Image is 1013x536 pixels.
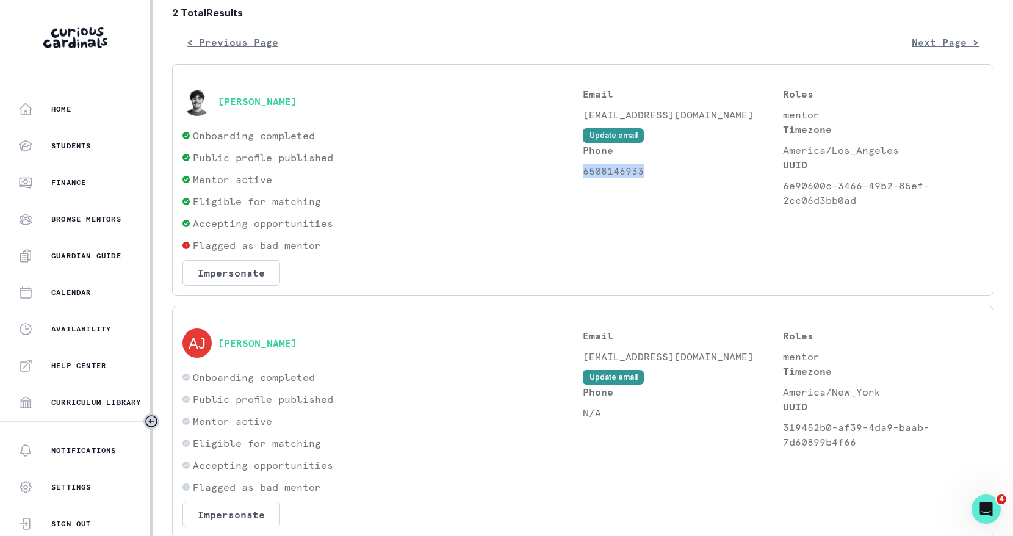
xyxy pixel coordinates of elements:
[583,370,644,385] button: Update email
[182,328,212,358] img: svg
[783,328,983,343] p: Roles
[783,364,983,378] p: Timezone
[51,324,111,334] p: Availability
[583,164,783,178] p: 6508146933
[783,399,983,414] p: UUID
[172,30,293,54] button: < Previous Page
[143,413,159,429] button: Toggle sidebar
[43,27,107,48] img: Curious Cardinals Logo
[51,141,92,151] p: Students
[218,337,297,349] button: [PERSON_NAME]
[193,194,321,209] p: Eligible for matching
[172,5,993,20] b: 2 Total Results
[193,480,321,494] p: Flagged as bad mentor
[583,87,783,101] p: Email
[193,150,333,165] p: Public profile published
[783,87,983,101] p: Roles
[51,361,106,371] p: Help Center
[193,436,321,451] p: Eligible for matching
[583,405,783,420] p: N/A
[783,420,983,449] p: 319452b0-af39-4da9-baab-7d60899b4f66
[583,385,783,399] p: Phone
[193,172,272,187] p: Mentor active
[783,122,983,137] p: Timezone
[897,30,993,54] button: Next Page >
[51,178,86,187] p: Finance
[193,238,321,253] p: Flagged as bad mentor
[51,251,121,261] p: Guardian Guide
[182,260,280,286] button: Impersonate
[193,128,315,143] p: Onboarding completed
[583,143,783,158] p: Phone
[51,397,142,407] p: Curriculum Library
[583,349,783,364] p: [EMAIL_ADDRESS][DOMAIN_NAME]
[972,494,1001,524] iframe: Intercom live chat
[51,104,71,114] p: Home
[193,216,333,231] p: Accepting opportunities
[193,458,333,473] p: Accepting opportunities
[783,143,983,158] p: America/Los_Angeles
[783,107,983,122] p: mentor
[997,494,1006,504] span: 4
[51,214,121,224] p: Browse Mentors
[51,519,92,529] p: Sign Out
[783,178,983,208] p: 6e90600c-3466-49b2-85ef-2cc06d3bb0ad
[182,502,280,527] button: Impersonate
[51,288,92,297] p: Calendar
[193,414,272,429] p: Mentor active
[583,107,783,122] p: [EMAIL_ADDRESS][DOMAIN_NAME]
[583,328,783,343] p: Email
[193,370,315,385] p: Onboarding completed
[783,158,983,172] p: UUID
[51,482,92,492] p: Settings
[218,95,297,107] button: [PERSON_NAME]
[193,392,333,407] p: Public profile published
[783,385,983,399] p: America/New_York
[583,128,644,143] button: Update email
[783,349,983,364] p: mentor
[51,446,117,455] p: Notifications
